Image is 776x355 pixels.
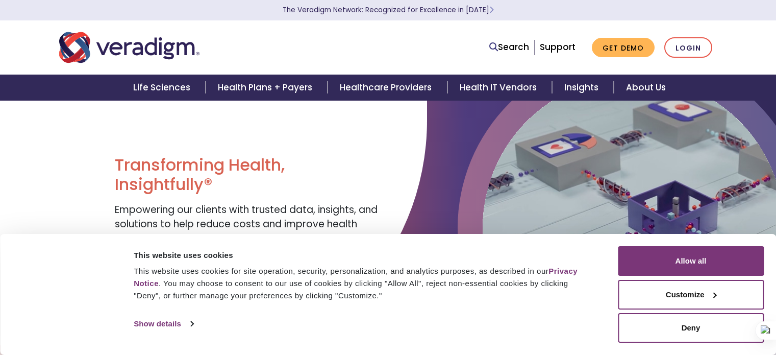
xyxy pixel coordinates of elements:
[283,5,494,15] a: The Veradigm Network: Recognized for Excellence in [DATE]Learn More
[115,203,378,246] span: Empowering our clients with trusted data, insights, and solutions to help reduce costs and improv...
[115,155,380,195] h1: Transforming Health, Insightfully®
[328,75,447,101] a: Healthcare Providers
[206,75,328,101] a: Health Plans + Payers
[489,40,529,54] a: Search
[592,38,655,58] a: Get Demo
[121,75,206,101] a: Life Sciences
[664,37,712,58] a: Login
[134,249,595,262] div: This website uses cookies
[489,5,494,15] span: Learn More
[134,265,595,302] div: This website uses cookies for site operation, security, personalization, and analytics purposes, ...
[59,31,199,64] img: Veradigm logo
[447,75,552,101] a: Health IT Vendors
[552,75,614,101] a: Insights
[540,41,575,53] a: Support
[618,313,764,343] button: Deny
[618,280,764,310] button: Customize
[614,75,678,101] a: About Us
[134,316,193,332] a: Show details
[618,246,764,276] button: Allow all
